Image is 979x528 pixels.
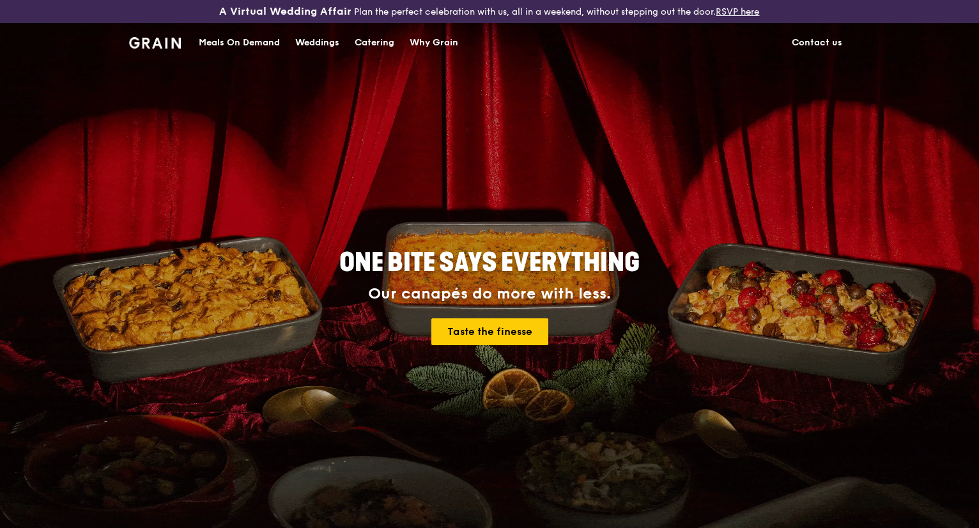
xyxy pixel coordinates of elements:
[288,24,347,62] a: Weddings
[410,24,458,62] div: Why Grain
[129,37,181,49] img: Grain
[295,24,339,62] div: Weddings
[219,5,351,18] h3: A Virtual Wedding Affair
[355,24,394,62] div: Catering
[163,5,815,18] div: Plan the perfect celebration with us, all in a weekend, without stepping out the door.
[339,247,640,278] span: ONE BITE SAYS EVERYTHING
[199,24,280,62] div: Meals On Demand
[402,24,466,62] a: Why Grain
[347,24,402,62] a: Catering
[784,24,850,62] a: Contact us
[129,22,181,61] a: GrainGrain
[431,318,548,345] a: Taste the finesse
[716,6,759,17] a: RSVP here
[259,285,720,303] div: Our canapés do more with less.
